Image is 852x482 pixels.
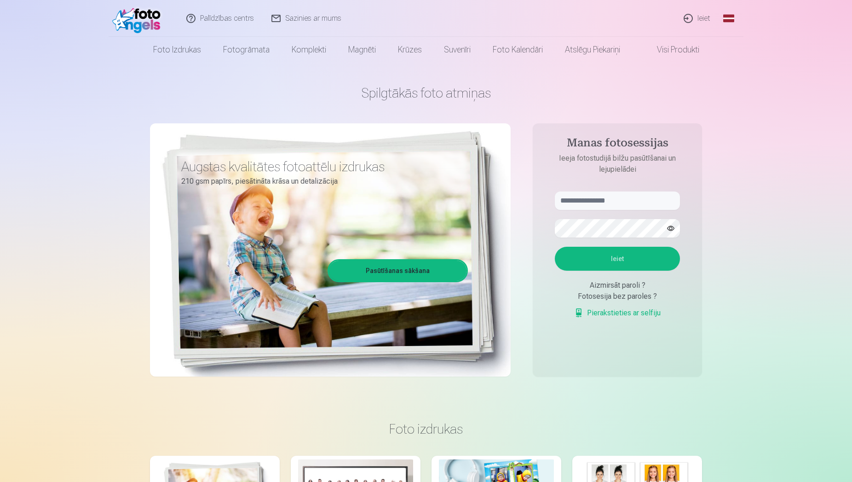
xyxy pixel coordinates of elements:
a: Pierakstieties ar selfiju [574,308,661,319]
a: Pasūtīšanas sākšana [329,261,466,281]
a: Visi produkti [631,37,710,63]
a: Fotogrāmata [212,37,281,63]
div: Fotosesija bez paroles ? [555,291,680,302]
p: 210 gsm papīrs, piesātināta krāsa un detalizācija [181,175,461,188]
img: /fa1 [112,4,165,33]
h4: Manas fotosessijas [546,136,689,153]
a: Suvenīri [433,37,482,63]
h1: Spilgtākās foto atmiņas [150,85,702,101]
a: Komplekti [281,37,337,63]
h3: Augstas kvalitātes fotoattēlu izdrukas [181,158,461,175]
a: Foto kalendāri [482,37,554,63]
button: Ieiet [555,247,680,271]
a: Krūzes [387,37,433,63]
h3: Foto izdrukas [157,421,695,437]
a: Foto izdrukas [142,37,212,63]
a: Magnēti [337,37,387,63]
div: Aizmirsāt paroli ? [555,280,680,291]
a: Atslēgu piekariņi [554,37,631,63]
p: Ieeja fotostudijā bilžu pasūtīšanai un lejupielādei [546,153,689,175]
